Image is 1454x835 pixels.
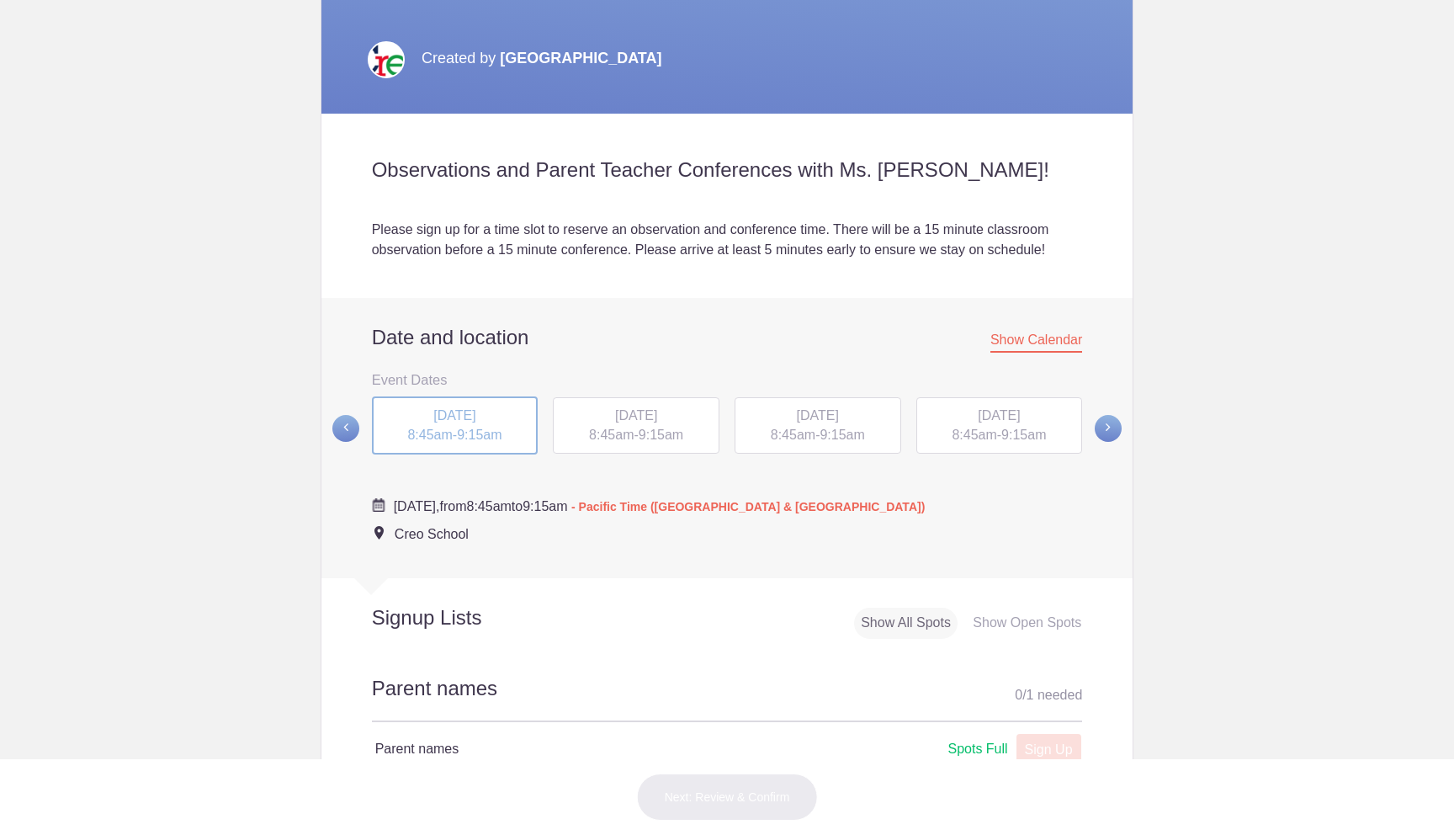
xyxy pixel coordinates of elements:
[797,408,839,423] span: [DATE]
[374,526,384,540] img: Event location
[820,428,864,442] span: 9:15am
[734,396,902,455] button: [DATE] 8:45am-9:15am
[552,396,720,455] button: [DATE] 8:45am-9:15am
[395,527,469,541] span: Creo School
[394,499,926,513] span: from to
[1015,683,1082,708] div: 0 1 needed
[1022,688,1026,702] span: /
[523,499,567,513] span: 9:15am
[553,397,719,455] div: -
[637,774,818,821] button: Next: Review & Confirm
[639,428,683,442] span: 9:15am
[735,397,901,455] div: -
[372,396,539,455] div: -
[500,50,661,66] span: [GEOGRAPHIC_DATA]
[375,739,727,759] h4: Parent names
[457,428,501,442] span: 9:15am
[947,739,1007,760] div: Spots Full
[372,220,1083,260] div: Please sign up for a time slot to reserve an observation and conference time. There will be a 15 ...
[433,408,475,423] span: [DATE]
[372,498,385,512] img: Cal purple
[915,396,1084,455] button: [DATE] 8:45am-9:15am
[615,408,657,423] span: [DATE]
[422,40,661,77] p: Created by
[966,608,1088,639] div: Show Open Spots
[978,408,1020,423] span: [DATE]
[407,428,452,442] span: 8:45am
[1001,428,1046,442] span: 9:15am
[916,397,1083,455] div: -
[372,157,1083,183] h2: Observations and Parent Teacher Conferences with Ms. [PERSON_NAME]!
[854,608,958,639] div: Show All Spots
[990,332,1082,353] span: Show Calendar
[368,41,405,78] img: Creo
[952,428,996,442] span: 8:45am
[372,367,1083,392] h3: Event Dates
[571,500,925,513] span: - Pacific Time ([GEOGRAPHIC_DATA] & [GEOGRAPHIC_DATA])
[394,499,440,513] span: [DATE],
[321,605,592,630] h2: Signup Lists
[466,499,511,513] span: 8:45am
[372,325,1083,350] h2: Date and location
[371,396,539,456] button: [DATE] 8:45am-9:15am
[589,428,634,442] span: 8:45am
[771,428,815,442] span: 8:45am
[372,674,1083,722] h2: Parent names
